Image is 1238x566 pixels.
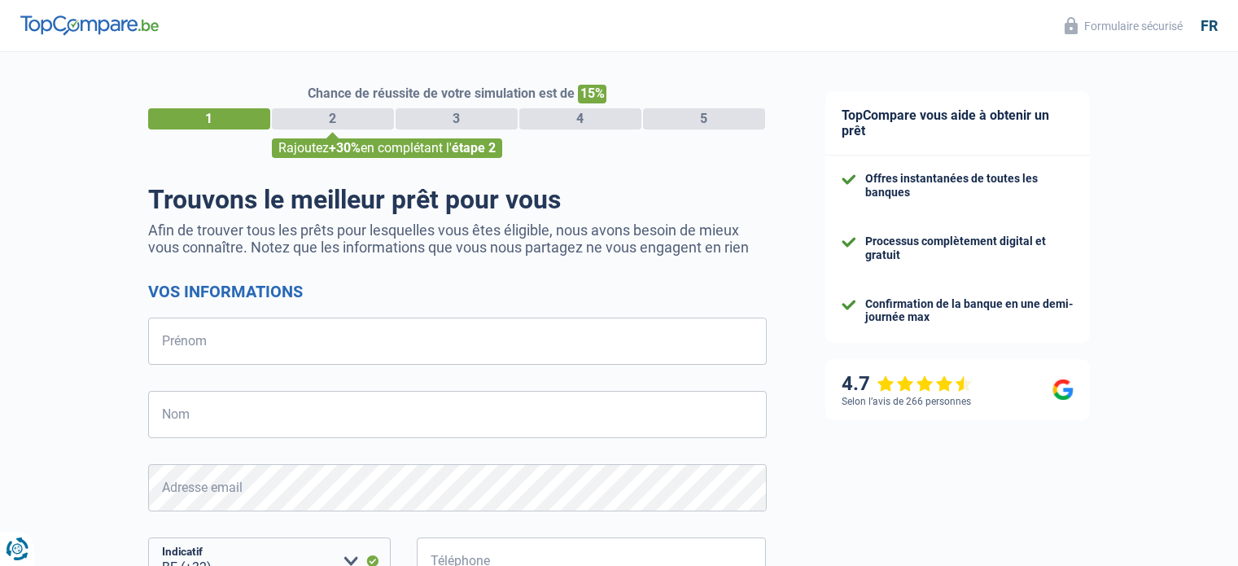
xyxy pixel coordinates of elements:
[643,108,765,129] div: 5
[578,85,606,103] span: 15%
[148,282,767,301] h2: Vos informations
[272,108,394,129] div: 2
[148,108,270,129] div: 1
[842,396,971,407] div: Selon l’avis de 266 personnes
[865,235,1074,262] div: Processus complètement digital et gratuit
[842,372,973,396] div: 4.7
[519,108,641,129] div: 4
[825,91,1090,156] div: TopCompare vous aide à obtenir un prêt
[865,297,1074,325] div: Confirmation de la banque en une demi-journée max
[20,15,159,35] img: TopCompare Logo
[1055,12,1192,39] button: Formulaire sécurisé
[308,86,575,101] span: Chance de réussite de votre simulation est de
[865,172,1074,200] div: Offres instantanées de toutes les banques
[148,222,767,256] p: Afin de trouver tous les prêts pour lesquelles vous êtes éligible, nous avons besoin de mieux vou...
[396,108,518,129] div: 3
[272,138,502,158] div: Rajoutez en complétant l'
[148,184,767,215] h1: Trouvons le meilleur prêt pour vous
[1201,17,1218,35] div: fr
[452,140,496,156] span: étape 2
[329,140,361,156] span: +30%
